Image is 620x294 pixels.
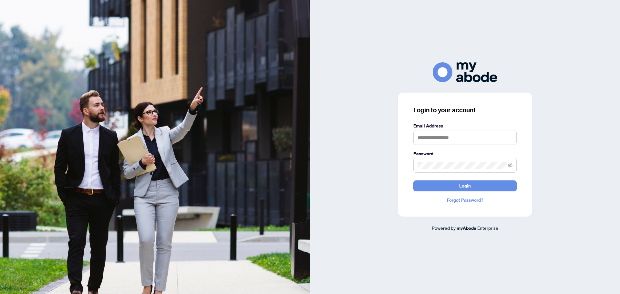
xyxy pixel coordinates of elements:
[432,225,456,231] span: Powered by
[413,122,517,129] label: Email Address
[508,163,512,167] span: eye-invisible
[413,150,517,157] label: Password
[413,180,517,191] button: Login
[413,106,517,115] h3: Login to your account
[459,181,471,191] span: Login
[413,197,517,204] a: Forgot Password?
[457,225,476,232] a: myAbode
[433,62,497,82] img: ma-logo
[477,225,498,231] span: Enterprise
